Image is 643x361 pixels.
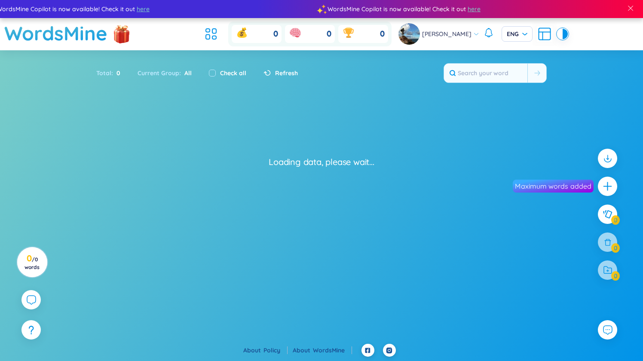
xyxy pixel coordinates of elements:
span: [PERSON_NAME] [422,29,472,39]
a: Policy [263,346,288,354]
span: plus [602,181,613,192]
label: Check all [220,68,246,78]
span: here [97,4,110,14]
div: Current Group : [129,64,200,82]
span: ENG [507,30,527,38]
span: here [428,4,441,14]
a: WordsMine [4,18,107,49]
span: 0 [273,29,278,40]
span: 0 [327,29,331,40]
div: Loading data, please wait... [269,156,374,168]
div: About [293,346,352,355]
h3: 0 [22,255,42,270]
div: Total : [96,64,129,82]
div: WordsMine Copilot is now available! Check it out [282,4,613,14]
span: All [181,69,192,77]
img: flashSalesIcon.a7f4f837.png [113,21,130,46]
input: Search your word [444,64,527,83]
div: About [243,346,288,355]
img: avatar [398,23,420,45]
span: Refresh [275,68,298,78]
span: / 0 words [24,256,40,270]
span: 0 [113,68,120,78]
a: avatar [398,23,422,45]
a: WordsMine [313,346,352,354]
span: 0 [380,29,385,40]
